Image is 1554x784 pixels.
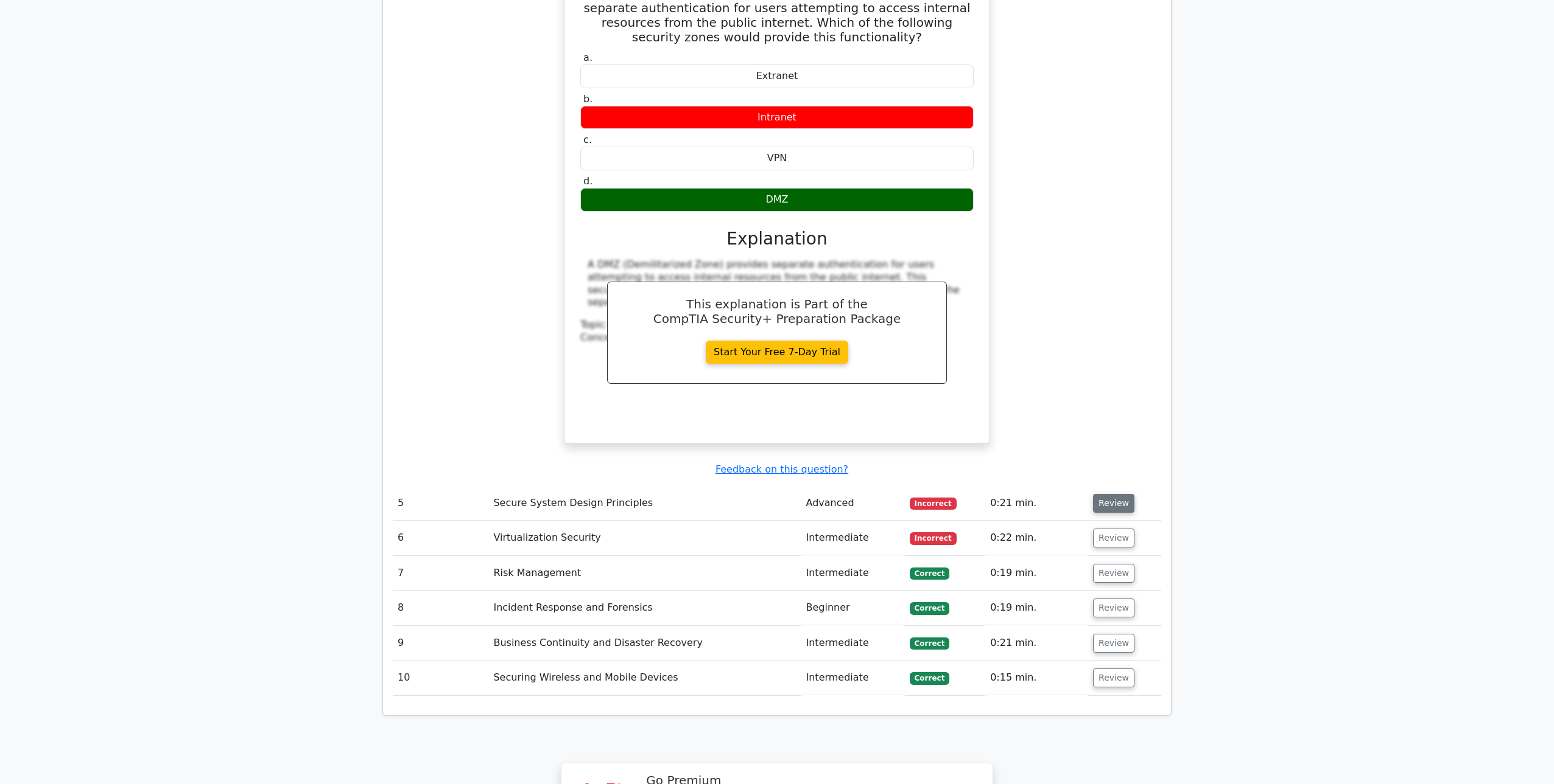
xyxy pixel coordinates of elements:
span: Incorrect [910,532,957,544]
div: Extranet [580,64,974,88]
button: Review [1093,668,1134,687]
span: Correct [910,602,949,614]
td: Intermediate [801,556,905,591]
div: Concept: [580,331,974,344]
div: A DMZ (Demilitarized Zone) provides separate authentication for users attempting to access intern... [588,258,966,309]
h3: Explanation [588,229,966,249]
button: Review [1093,598,1134,617]
span: Correct [910,672,949,684]
td: Intermediate [801,521,905,555]
a: Feedback on this question? [715,463,848,475]
div: Topic: [580,319,974,331]
td: 0:19 min. [985,556,1088,591]
span: d. [583,175,592,187]
span: Incorrect [910,498,957,510]
span: Correct [910,637,949,650]
button: Review [1093,529,1134,547]
button: Review [1093,564,1134,583]
td: Secure System Design Principles [488,486,801,521]
div: Intranet [580,106,974,130]
td: Virtualization Security [488,521,801,555]
span: b. [583,93,592,105]
td: 0:15 min. [985,661,1088,695]
a: Start Your Free 7-Day Trial [706,341,848,364]
td: 10 [393,661,488,695]
div: VPN [580,147,974,170]
td: 6 [393,521,488,555]
td: 9 [393,626,488,661]
td: Securing Wireless and Mobile Devices [488,661,801,695]
span: a. [583,52,592,63]
td: Intermediate [801,626,905,661]
td: 0:22 min. [985,521,1088,555]
span: Correct [910,567,949,580]
td: Beginner [801,591,905,625]
div: DMZ [580,188,974,212]
td: 0:21 min. [985,626,1088,661]
td: 8 [393,591,488,625]
td: 5 [393,486,488,521]
td: Business Continuity and Disaster Recovery [488,626,801,661]
button: Review [1093,634,1134,653]
span: c. [583,134,592,145]
td: 0:19 min. [985,591,1088,625]
td: 7 [393,556,488,591]
td: Risk Management [488,556,801,591]
td: Intermediate [801,661,905,695]
td: Advanced [801,486,905,521]
button: Review [1093,494,1134,513]
td: 0:21 min. [985,486,1088,521]
td: Incident Response and Forensics [488,591,801,625]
